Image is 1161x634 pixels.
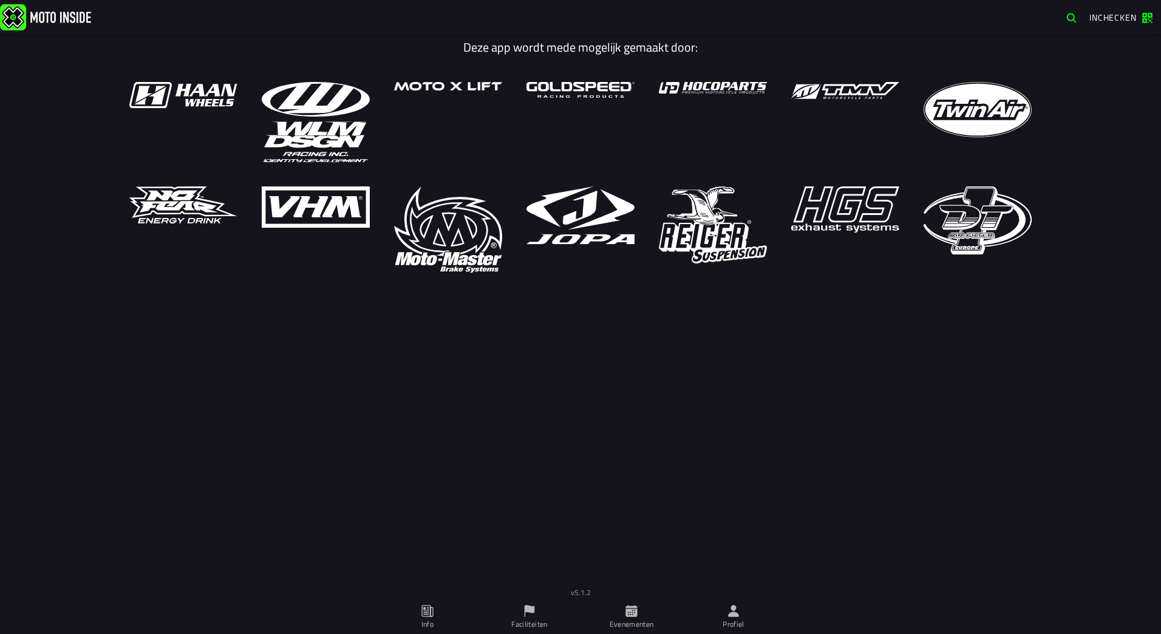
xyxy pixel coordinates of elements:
[526,82,635,98] img: partner-logo
[421,619,434,630] ion-label: Info
[924,186,1032,255] img: partner-logo
[791,82,899,99] img: partner-logo
[129,82,237,108] img: partner-logo
[526,186,635,245] img: partner-logo
[394,186,502,273] img: partner-logo
[610,619,654,630] ion-label: Evenementen
[571,587,591,598] sub: v5.1.2
[129,186,237,224] img: partner-logo
[659,82,767,94] img: partner-logo
[394,82,502,90] img: partner-logo
[1089,11,1137,24] span: Inchecken
[791,186,899,233] img: partner-logo
[659,186,767,264] img: partner-logo
[120,40,1041,55] h1: Deze app wordt mede mogelijk gemaakt door:
[924,82,1032,137] img: partner-logo
[262,82,370,162] img: partner-logo
[1083,7,1159,27] a: Inchecken
[511,619,547,630] ion-label: Faciliteiten
[262,186,370,228] img: partner-logo
[723,619,744,630] ion-label: Profiel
